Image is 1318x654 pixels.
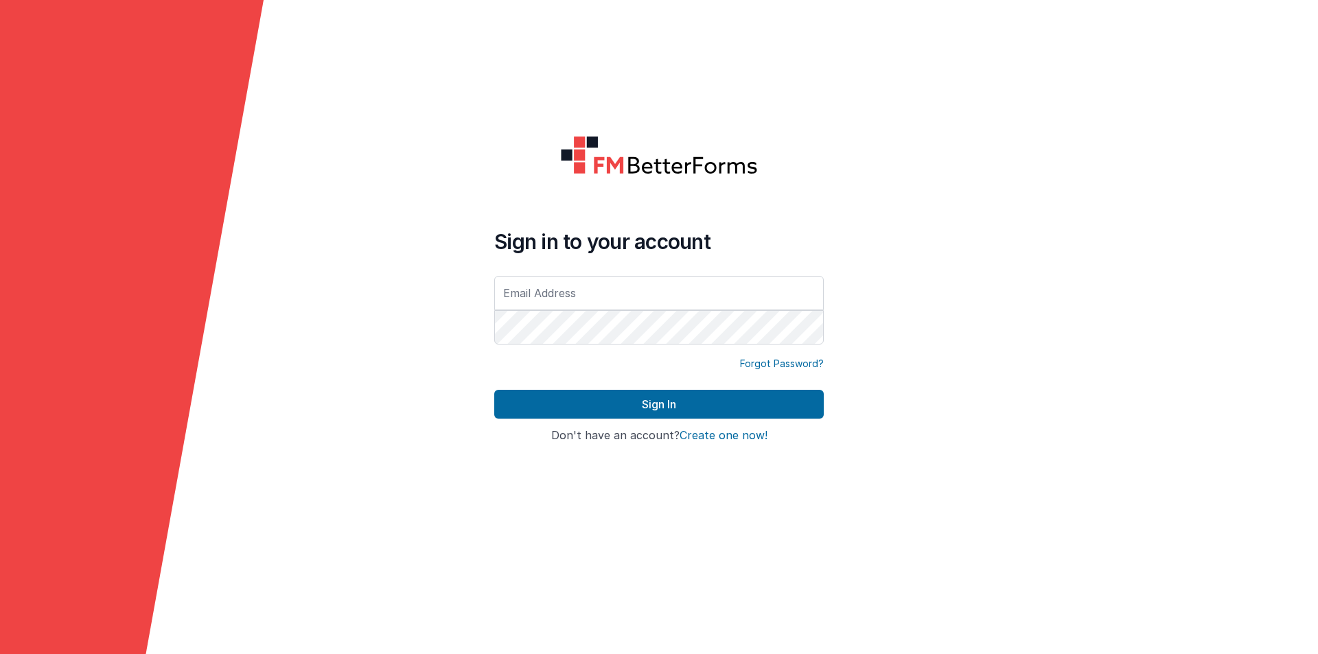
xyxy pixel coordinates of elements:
h4: Don't have an account? [494,430,824,442]
button: Sign In [494,390,824,419]
h4: Sign in to your account [494,229,824,254]
button: Create one now! [680,430,767,442]
a: Forgot Password? [740,357,824,371]
input: Email Address [494,276,824,310]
